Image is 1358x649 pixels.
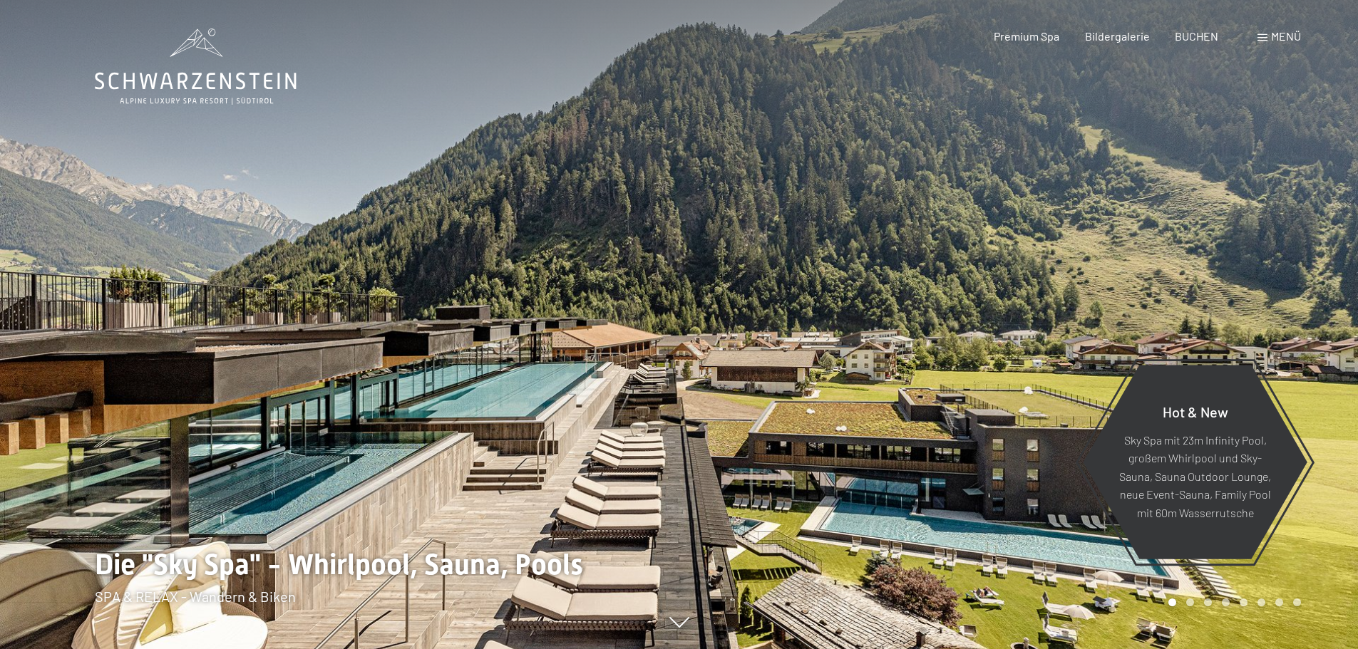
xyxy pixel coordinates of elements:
div: Carousel Page 3 [1204,598,1212,606]
span: Menü [1271,29,1301,43]
span: Hot & New [1163,403,1228,420]
a: Hot & New Sky Spa mit 23m Infinity Pool, großem Whirlpool und Sky-Sauna, Sauna Outdoor Lounge, ne... [1082,364,1308,560]
div: Carousel Page 6 [1257,598,1265,606]
div: Carousel Page 8 [1293,598,1301,606]
div: Carousel Page 7 [1275,598,1283,606]
p: Sky Spa mit 23m Infinity Pool, großem Whirlpool und Sky-Sauna, Sauna Outdoor Lounge, neue Event-S... [1118,430,1272,521]
a: Bildergalerie [1085,29,1150,43]
a: BUCHEN [1175,29,1218,43]
div: Carousel Pagination [1163,598,1301,606]
div: Carousel Page 4 [1222,598,1230,606]
div: Carousel Page 1 (Current Slide) [1168,598,1176,606]
div: Carousel Page 5 [1240,598,1248,606]
div: Carousel Page 2 [1186,598,1194,606]
a: Premium Spa [994,29,1059,43]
